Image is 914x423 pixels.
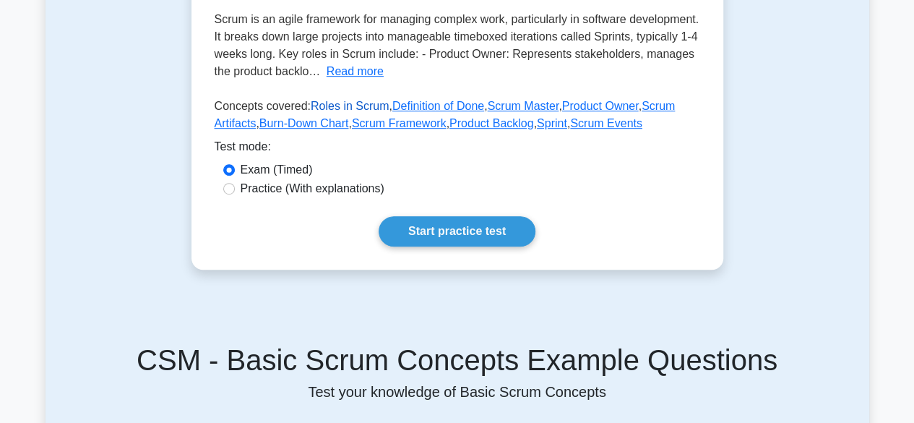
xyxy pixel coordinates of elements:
a: Roles in Scrum [311,100,389,112]
a: Scrum Events [570,117,642,129]
span: Scrum is an agile framework for managing complex work, particularly in software development. It b... [215,13,699,77]
button: Read more [327,63,384,80]
a: Start practice test [379,216,535,247]
p: Test your knowledge of Basic Scrum Concepts [63,383,852,401]
a: Definition of Done [392,100,484,112]
label: Practice (With explanations) [241,180,384,197]
a: Scrum Master [487,100,559,112]
a: Product Backlog [449,117,534,129]
a: Burn-Down Chart [259,117,349,129]
a: Scrum Framework [352,117,447,129]
p: Concepts covered: , , , , , , , , , [215,98,700,138]
a: Product Owner [562,100,639,112]
h5: CSM - Basic Scrum Concepts Example Questions [63,343,852,377]
div: Test mode: [215,138,700,161]
label: Exam (Timed) [241,161,313,179]
a: Sprint [537,117,567,129]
